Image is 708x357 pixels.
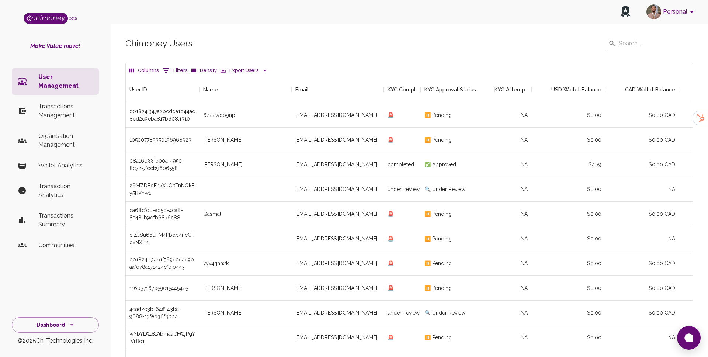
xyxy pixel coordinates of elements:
[384,103,421,128] div: 🚨
[292,301,384,325] div: [EMAIL_ADDRESS][DOMAIN_NAME]
[494,202,531,226] div: NA
[292,103,384,128] div: [EMAIL_ADDRESS][DOMAIN_NAME]
[494,103,531,128] div: NA
[292,276,384,301] div: [EMAIL_ADDRESS][DOMAIN_NAME]
[421,152,494,177] div: ✅ Approved
[129,108,196,122] div: 001824.947a2bcdda1d44ad8cd2e9eba817b608.1310
[129,284,188,292] div: 116037167059015445425
[421,276,494,301] div: ⏸️ Pending
[421,251,494,276] div: ⏸️ Pending
[384,325,421,350] div: 🚨
[24,13,68,24] img: Logo
[421,301,494,325] div: 🔍 Under Review
[531,103,605,128] div: $0.00
[129,182,196,197] div: 26MZDFqE4kXuC0TnNQkBIy5RVnw1
[129,207,196,221] div: ca68cfd0-ab5d-4ca8-8a48-b9dfb6876c88
[12,317,99,333] button: Dashboard
[494,76,528,103] div: KYC Attempts
[384,128,421,152] div: 🚨
[388,76,421,103] div: KYC Completed
[38,182,93,200] p: Transaction Analytics
[292,128,384,152] div: [EMAIL_ADDRESS][DOMAIN_NAME]
[292,177,384,202] div: [EMAIL_ADDRESS][DOMAIN_NAME]
[129,330,196,345] div: wYbYL5L819bmaaCF51jPgYIVr8o1
[619,36,690,51] input: Search...
[494,226,531,251] div: NA
[203,210,221,218] div: Qasmat
[421,202,494,226] div: ⏸️ Pending
[384,226,421,251] div: 🚨
[421,325,494,350] div: ⏸️ Pending
[129,256,196,271] div: 001824.134b1f569c0c4c90aaf078a171424cf0.0443
[203,309,242,316] div: BIPLOB ROY
[203,136,242,143] div: Alzayed Abdul
[38,211,93,229] p: Transactions Summary
[292,325,384,350] div: [EMAIL_ADDRESS][DOMAIN_NAME]
[292,76,384,103] div: Email
[199,76,292,103] div: Name
[127,65,160,76] button: Select columns
[605,301,679,325] div: $0.00 CAD
[494,76,531,103] div: KYC Attempts
[531,226,605,251] div: $0.00
[605,76,679,103] div: CAD Wallet Balance
[38,102,93,120] p: Transactions Management
[421,226,494,251] div: ⏸️ Pending
[625,76,675,103] div: CAD Wallet Balance
[129,136,191,143] div: 105007789350196968923
[292,202,384,226] div: [EMAIL_ADDRESS][DOMAIN_NAME]
[384,276,421,301] div: 🚨
[129,305,196,320] div: 4ead2e3b-64ff-43ba-9688-13feb36f30b4
[494,301,531,325] div: NA
[295,76,309,103] div: Email
[494,128,531,152] div: NA
[494,276,531,301] div: NA
[384,152,421,177] div: completed
[203,260,229,267] div: 7yv4rjhh2k
[531,177,605,202] div: $0.00
[203,76,218,103] div: Name
[203,161,242,168] div: Sudhanshu Vishnoi
[531,202,605,226] div: $0.00
[292,226,384,251] div: [EMAIL_ADDRESS][DOMAIN_NAME]
[38,161,93,170] p: Wallet Analytics
[531,301,605,325] div: $0.00
[384,301,421,325] div: under_review
[605,325,679,350] div: NA
[494,152,531,177] div: NA
[605,128,679,152] div: $0.00 CAD
[605,226,679,251] div: NA
[531,152,605,177] div: $4.79
[551,76,601,103] div: USD Wallet Balance
[531,128,605,152] div: $0.00
[384,177,421,202] div: under_review
[531,325,605,350] div: $0.00
[384,251,421,276] div: 🚨
[494,177,531,202] div: NA
[531,76,605,103] div: USD Wallet Balance
[605,251,679,276] div: $0.00 CAD
[643,2,699,21] button: account of current user
[129,231,196,246] div: ciZJ8u66uFM4Pbdb4ricGIqxNXL2
[421,103,494,128] div: ⏸️ Pending
[421,177,494,202] div: 🔍 Under Review
[125,38,192,49] h5: Chimoney Users
[384,202,421,226] div: 🚨
[424,76,476,103] div: KYC Approval Status
[384,76,421,103] div: KYC Completed
[38,241,93,250] p: Communities
[189,65,219,76] button: Density
[129,157,196,172] div: 08a16c33-b00a-4950-8c72-7fccb9606558
[494,325,531,350] div: NA
[605,152,679,177] div: $0.00 CAD
[160,65,189,76] button: Show filters
[646,4,661,19] img: avatar
[203,111,235,119] div: 6z22wdp9np
[421,76,494,103] div: KYC Approval Status
[203,284,242,292] div: John Ayogu
[69,16,77,20] span: beta
[219,65,269,76] button: Export Users
[129,76,147,103] div: User ID
[605,177,679,202] div: NA
[605,276,679,301] div: $0.00 CAD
